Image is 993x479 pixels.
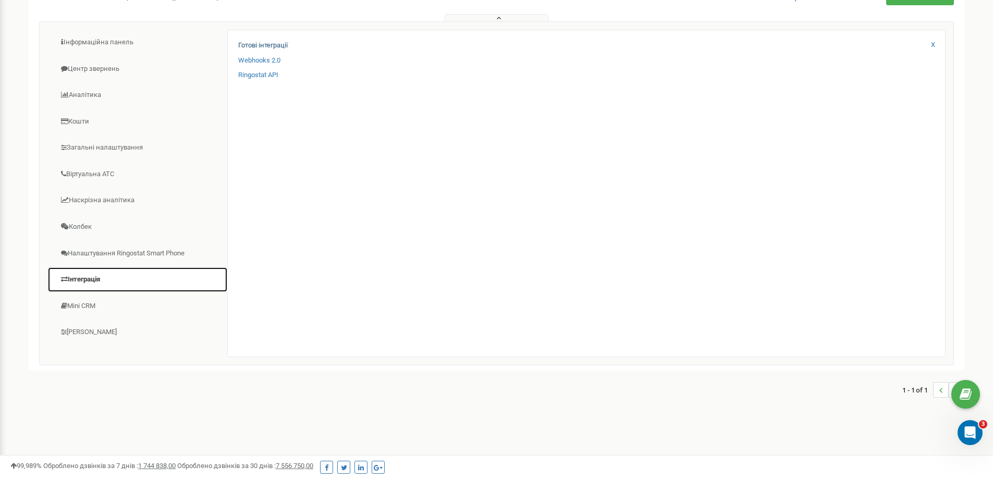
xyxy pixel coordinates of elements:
a: X [931,40,935,50]
span: Оброблено дзвінків за 7 днів : [43,462,176,470]
u: 7 556 750,00 [276,462,313,470]
a: Віртуальна АТС [47,162,228,187]
iframe: Intercom live chat [958,420,983,445]
a: Налаштування Ringostat Smart Phone [47,241,228,266]
a: Mini CRM [47,293,228,319]
a: Загальні налаштування [47,135,228,161]
a: Готові інтеграції [238,41,288,51]
span: 1 - 1 of 1 [902,382,933,398]
a: Аналiтика [47,82,228,108]
a: Наскрізна аналітика [47,188,228,213]
span: 3 [979,420,987,428]
a: Webhooks 2.0 [238,56,280,66]
a: Колбек [47,214,228,240]
span: 99,989% [10,462,42,470]
a: Інтеграція [47,267,228,292]
nav: ... [902,372,964,408]
a: Кошти [47,109,228,134]
a: [PERSON_NAME] [47,320,228,345]
span: Оброблено дзвінків за 30 днів : [177,462,313,470]
a: Ringostat API [238,70,278,80]
u: 1 744 838,00 [138,462,176,470]
a: Інформаційна панель [47,30,228,55]
a: Центр звернень [47,56,228,82]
